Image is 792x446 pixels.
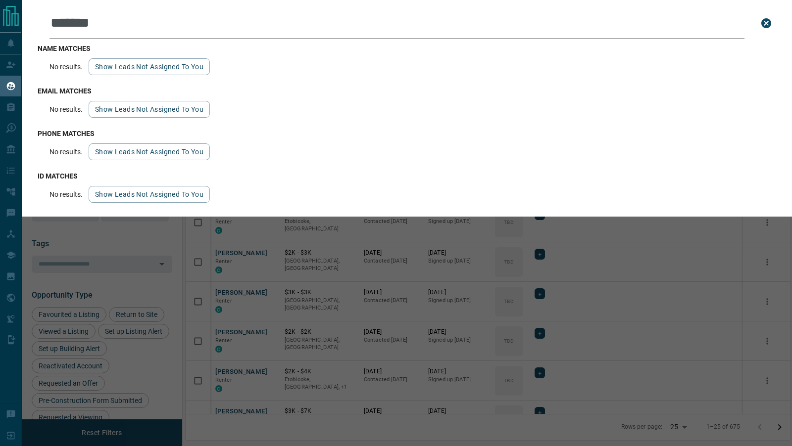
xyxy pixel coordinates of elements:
h3: email matches [38,87,776,95]
button: close search bar [756,13,776,33]
p: No results. [49,105,83,113]
p: No results. [49,63,83,71]
button: show leads not assigned to you [89,101,210,118]
p: No results. [49,190,83,198]
p: No results. [49,148,83,156]
h3: phone matches [38,130,776,137]
button: show leads not assigned to you [89,143,210,160]
h3: id matches [38,172,776,180]
h3: name matches [38,45,776,52]
button: show leads not assigned to you [89,58,210,75]
button: show leads not assigned to you [89,186,210,203]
